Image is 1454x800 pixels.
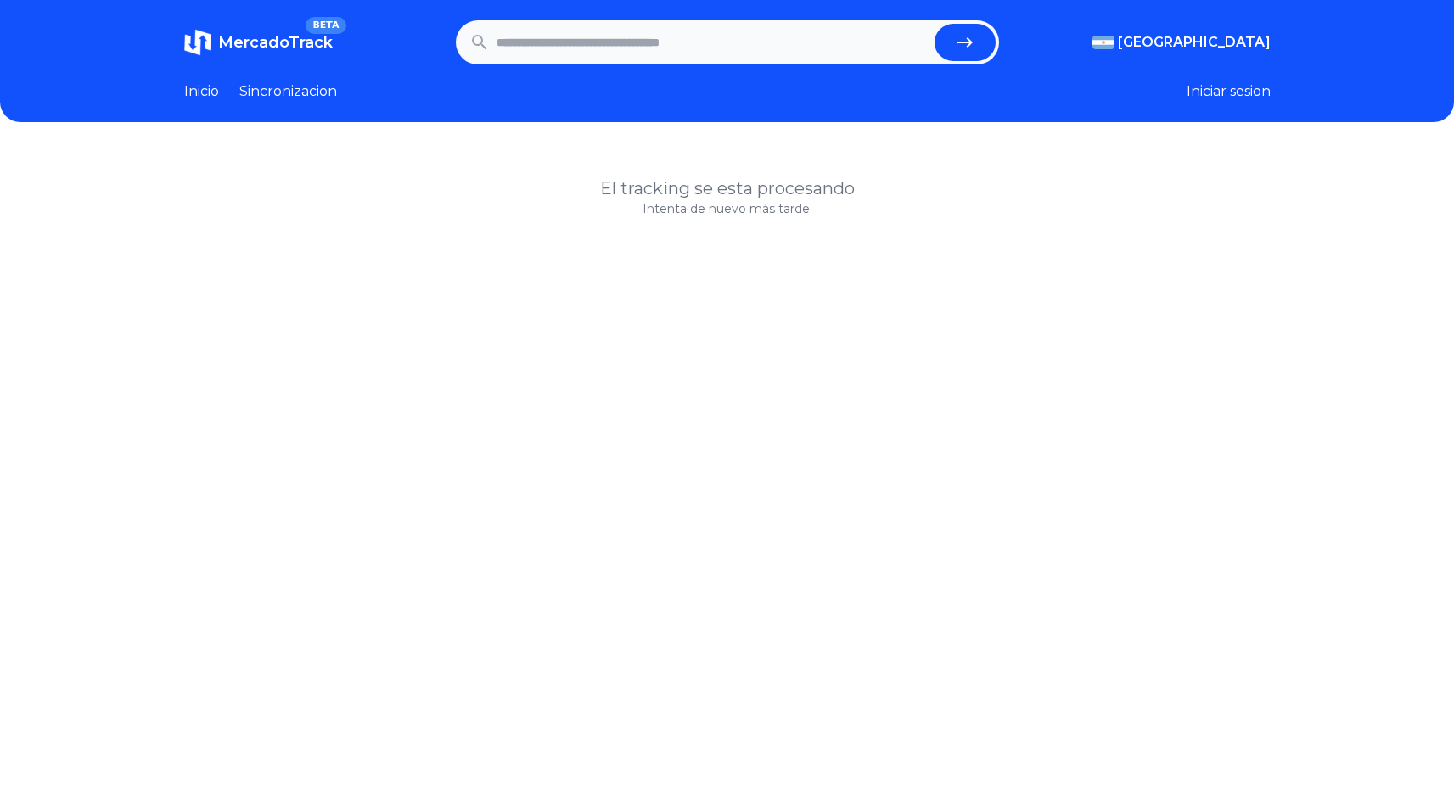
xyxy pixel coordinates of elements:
button: Iniciar sesion [1187,81,1271,102]
a: MercadoTrackBETA [184,29,333,56]
span: MercadoTrack [218,33,333,52]
a: Sincronizacion [239,81,337,102]
a: Inicio [184,81,219,102]
span: [GEOGRAPHIC_DATA] [1118,32,1271,53]
h1: El tracking se esta procesando [184,176,1271,200]
img: Argentina [1092,36,1114,49]
p: Intenta de nuevo más tarde. [184,200,1271,217]
img: MercadoTrack [184,29,211,56]
button: [GEOGRAPHIC_DATA] [1092,32,1271,53]
span: BETA [306,17,345,34]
